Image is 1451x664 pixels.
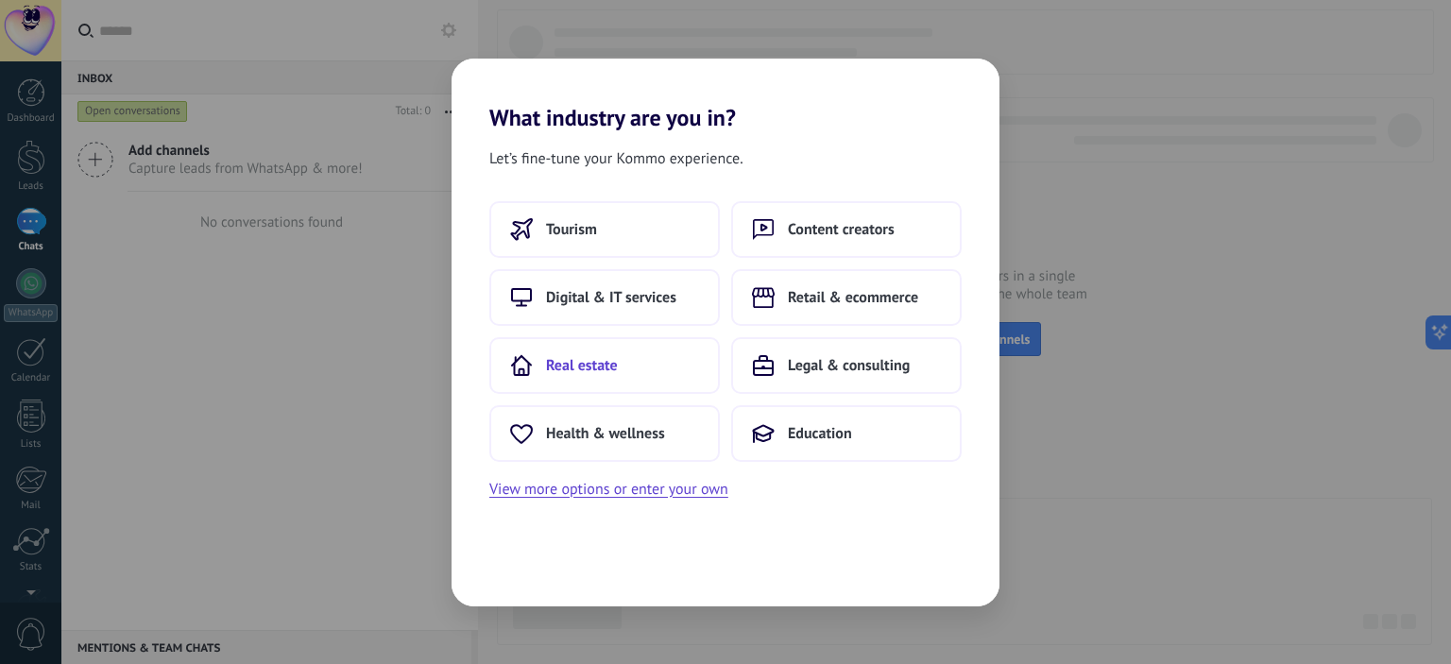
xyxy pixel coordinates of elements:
span: Tourism [546,220,597,239]
button: Digital & IT services [489,269,720,326]
button: Retail & ecommerce [731,269,962,326]
button: Legal & consulting [731,337,962,394]
button: Tourism [489,201,720,258]
span: Health & wellness [546,424,665,443]
span: Retail & ecommerce [788,288,918,307]
span: Legal & consulting [788,356,910,375]
span: Content creators [788,220,895,239]
button: Education [731,405,962,462]
span: Real estate [546,356,618,375]
button: Real estate [489,337,720,394]
span: Education [788,424,852,443]
span: Digital & IT services [546,288,676,307]
button: View more options or enter your own [489,477,728,502]
h2: What industry are you in? [452,59,999,131]
button: Health & wellness [489,405,720,462]
span: Let’s fine-tune your Kommo experience. [489,146,743,171]
button: Content creators [731,201,962,258]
